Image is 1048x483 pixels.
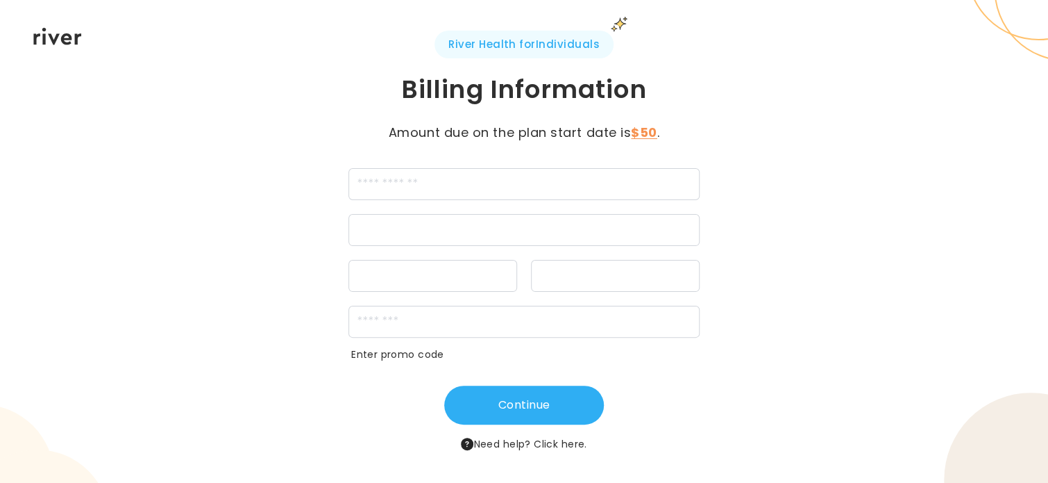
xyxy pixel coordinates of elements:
[351,349,444,361] button: Enter promo code
[540,270,691,284] iframe: Secure CVC input frame
[461,436,586,452] span: Need help?
[348,306,700,338] input: zipCode
[444,386,604,425] button: Continue
[357,270,508,284] iframe: Secure expiration date input frame
[357,224,691,238] iframe: Secure card number input frame
[348,168,700,200] input: cardName
[534,436,587,452] button: Click here.
[273,73,775,106] h1: Billing Information
[434,31,614,58] span: River Health for Individuals
[631,124,657,141] strong: $50
[368,123,680,142] p: Amount due on the plan start date is .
